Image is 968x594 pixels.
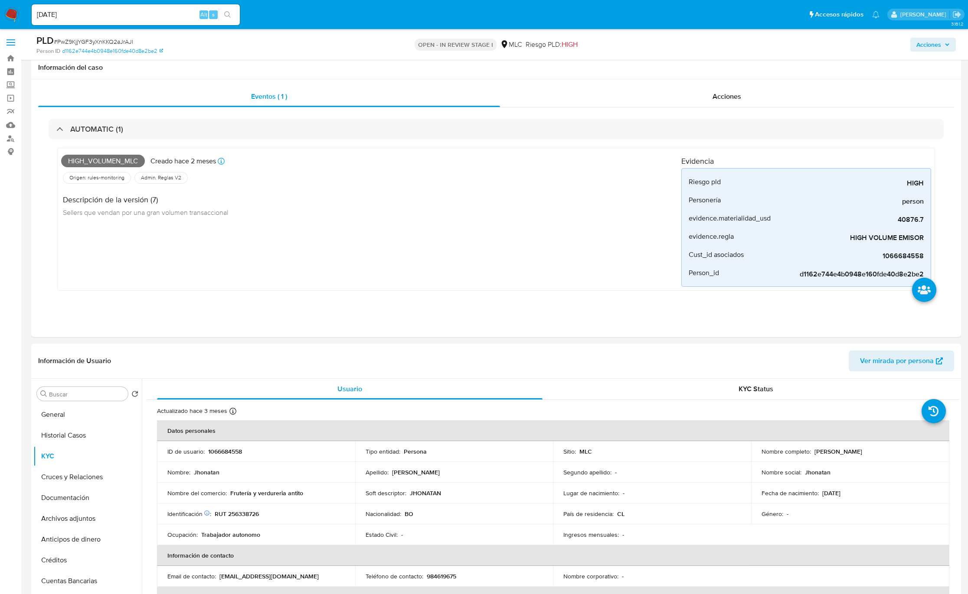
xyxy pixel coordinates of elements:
p: OPEN - IN REVIEW STAGE I [415,39,497,51]
span: Acciones [916,38,941,52]
p: Soft descriptor : [366,489,406,497]
p: Persona [404,448,427,455]
p: - [622,531,624,539]
button: Buscar [40,390,47,397]
p: Creado hace 2 meses [150,156,216,166]
span: Acciones [713,91,741,101]
h3: AUTOMATIC (1) [70,124,123,134]
p: RUT 256338726 [215,510,259,518]
p: Nombre social : [762,468,801,476]
button: Historial Casos [33,425,142,446]
input: Buscar usuario o caso... [32,9,240,20]
button: Archivos adjuntos [33,508,142,529]
b: Person ID [36,47,60,55]
p: [DATE] [822,489,840,497]
p: 984619675 [427,572,456,580]
p: - [787,510,788,518]
p: Segundo apellido : [563,468,612,476]
button: General [33,404,142,425]
div: MLC [500,40,522,49]
p: Lugar de nacimiento : [563,489,619,497]
p: Identificación : [167,510,211,518]
button: Ver mirada por persona [849,351,954,371]
p: Nombre corporativo : [563,572,618,580]
span: High_volumen_mlc [61,155,145,168]
span: Alt [200,10,207,19]
p: Ocupación : [167,531,198,539]
th: Información de contacto [157,545,949,566]
h1: Información de Usuario [38,357,111,365]
th: Datos personales [157,420,949,441]
button: Cuentas Bancarias [33,571,142,591]
h4: Descripción de la versión (7) [63,195,228,204]
a: Salir [952,10,961,19]
p: CL [617,510,625,518]
p: Nombre del comercio : [167,489,227,497]
span: Usuario [337,384,362,394]
p: BO [405,510,413,518]
span: Eventos ( 1 ) [251,91,287,101]
span: KYC Status [739,384,773,394]
p: Género : [762,510,783,518]
p: [PERSON_NAME] [392,468,440,476]
span: s [212,10,215,19]
span: Sellers que vendan por una gran volumen transaccional [63,208,228,217]
span: Accesos rápidos [815,10,863,19]
button: KYC [33,446,142,467]
p: Ingresos mensuales : [563,531,619,539]
a: Notificaciones [872,11,880,18]
span: Admin. Reglas V2 [140,174,182,181]
button: Cruces y Relaciones [33,467,142,487]
button: Volver al orden por defecto [131,390,138,400]
div: AUTOMATIC (1) [49,119,944,139]
button: Créditos [33,550,142,571]
span: Origen: rules-monitoring [69,174,125,181]
p: Estado Civil : [366,531,398,539]
button: Documentación [33,487,142,508]
span: Riesgo PLD: [526,40,578,49]
p: Trabajador autonomo [201,531,260,539]
p: Fecha de nacimiento : [762,489,819,497]
p: - [623,489,625,497]
p: MLC [579,448,592,455]
span: HIGH [562,39,578,49]
p: Jhonatan [805,468,831,476]
p: [EMAIL_ADDRESS][DOMAIN_NAME] [219,572,319,580]
p: Frutería y verdureria antito [230,489,303,497]
p: Tipo entidad : [366,448,400,455]
p: JHONATAN [410,489,441,497]
button: Acciones [910,38,956,52]
p: Actualizado hace 3 meses [157,407,227,415]
p: Sitio : [563,448,576,455]
button: search-icon [219,9,236,21]
p: Jhonatan [194,468,219,476]
p: Email de contacto : [167,572,216,580]
p: Nombre completo : [762,448,811,455]
p: Nacionalidad : [366,510,401,518]
button: Anticipos de dinero [33,529,142,550]
p: nicolas.luzardo@mercadolibre.com [900,10,949,19]
p: - [401,531,403,539]
a: d1162e744e4b0948e160fde40d8e2be2 [62,47,163,55]
p: ID de usuario : [167,448,205,455]
span: Ver mirada por persona [860,351,934,371]
p: - [622,572,624,580]
p: Nombre : [167,468,190,476]
p: País de residencia : [563,510,614,518]
p: Apellido : [366,468,389,476]
span: # PwZ9KjjYGF3yXnKKQ2aJrAJl [54,37,133,46]
b: PLD [36,33,54,47]
p: 1066684558 [208,448,242,455]
h1: Información del caso [38,63,954,72]
p: - [615,468,617,476]
p: [PERSON_NAME] [814,448,862,455]
p: Teléfono de contacto : [366,572,423,580]
input: Buscar [49,390,124,398]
